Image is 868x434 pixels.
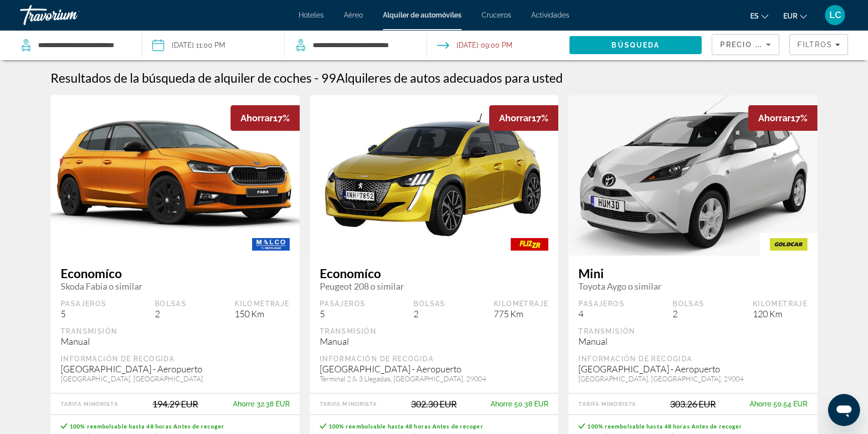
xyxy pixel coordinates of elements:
[61,281,290,292] span: Skoda Fabia o similar
[499,113,532,123] span: Ahorrar
[720,41,798,49] span: Precio más bajo
[748,105,817,131] div: 17%
[411,398,457,409] div: 302.30 EUR
[241,113,273,123] span: Ahorrar
[320,401,377,407] div: Tarifa Minorista
[299,11,324,19] a: Hoteles
[61,266,290,281] span: Economíco
[320,308,366,319] div: 5
[155,308,186,319] div: 2
[720,39,771,51] mat-select: Sort by
[753,299,807,308] div: Kilometraje
[750,400,807,408] div: 50.54 EUR
[783,12,797,20] span: EUR
[235,308,289,319] div: 150 Km
[673,299,704,308] div: Bolsas
[578,281,807,292] span: Toyota Aygo o similar
[413,299,445,308] div: Bolsas
[797,41,832,49] span: Filtros
[242,233,300,256] img: MALCO
[828,394,860,426] iframe: Botón para iniciar la ventana de mensajería
[321,70,563,85] h2: 99
[336,70,563,85] span: Alquileres de autos adecuados para usted
[61,308,107,319] div: 5
[673,308,704,319] div: 2
[61,336,290,347] div: Manual
[783,9,807,23] button: Change currency
[789,34,848,55] button: Filters
[61,363,290,374] div: [GEOGRAPHIC_DATA] - Aeropuerto
[320,299,366,308] div: Pasajeros
[152,30,225,60] button: Pickup date: Dec 21, 2025 11:00 PM
[314,70,319,85] span: -
[61,327,290,336] div: Transmisión
[152,398,198,409] div: 194.29 EUR
[235,299,289,308] div: Kilometraje
[37,38,127,53] input: Search pickup location
[578,401,636,407] div: Tarifa Minorista
[312,38,411,53] input: Search dropoff location
[501,233,558,256] img: FLIZZR
[578,299,624,308] div: Pasajeros
[587,423,742,429] span: 100% reembolsable hasta 48 horas Antes de recoger
[320,363,549,374] div: [GEOGRAPHIC_DATA] - Aeropuerto
[61,354,290,363] div: Información de recogida
[233,400,290,408] div: 32.38 EUR
[233,400,255,408] span: Ahorre
[494,308,548,319] div: 775 Km
[494,299,548,308] div: Kilometraje
[437,30,512,60] button: Open drop-off date and time picker
[70,423,225,429] span: 100% reembolsable hasta 48 horas Antes de recoger
[491,400,548,408] div: 50.38 EUR
[578,336,807,347] div: Manual
[578,374,807,383] div: [GEOGRAPHIC_DATA], [GEOGRAPHIC_DATA], 29004
[329,423,484,429] span: 100% reembolsable hasta 48 horas Antes de recoger
[750,9,768,23] button: Change language
[61,299,107,308] div: Pasajeros
[578,354,807,363] div: Información de recogida
[320,266,549,281] span: Economíco
[320,281,549,292] span: Peugeot 208 o similar
[51,70,312,85] h1: Resultados de la búsqueda de alquiler de coches
[750,12,759,20] span: es
[489,105,558,131] div: 17%
[578,327,807,336] div: Transmisión
[155,299,186,308] div: Bolsas
[578,308,624,319] div: 4
[750,400,771,408] span: Ahorre
[310,113,559,238] img: Peugeot 208 o similar
[758,113,791,123] span: Ahorrar
[344,11,363,19] a: Aéreo
[760,233,817,256] img: GOLDCAR
[753,308,807,319] div: 120 Km
[829,10,841,20] span: LC
[569,36,702,54] button: Search
[670,398,716,409] div: 303.26 EUR
[491,400,512,408] span: Ahorre
[568,88,817,263] img: Toyota Aygo o similar
[61,374,290,383] div: [GEOGRAPHIC_DATA], [GEOGRAPHIC_DATA]
[61,401,118,407] div: Tarifa Minorista
[320,336,549,347] div: Manual
[611,41,660,49] span: Búsqueda
[320,354,549,363] div: Información de recogida
[20,2,120,28] a: Travorium
[320,374,549,383] div: Terminal 2 & 3 Llegadas, [GEOGRAPHIC_DATA], 29004
[51,112,300,240] img: Skoda Fabia o similar
[531,11,569,19] a: Actividades
[482,11,511,19] a: Cruceros
[578,363,807,374] div: [GEOGRAPHIC_DATA] - Aeropuerto
[320,327,549,336] div: Transmisión
[822,5,848,26] button: User Menu
[383,11,462,19] a: Alquiler de automóviles
[578,266,807,281] span: Mini
[413,308,445,319] div: 2
[231,105,300,131] div: 17%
